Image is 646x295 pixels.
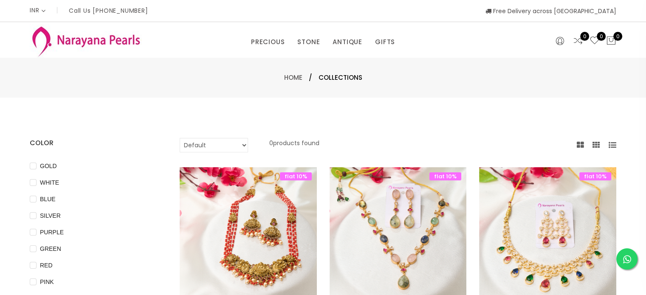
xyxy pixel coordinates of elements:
[37,178,62,187] span: WHITE
[37,261,56,270] span: RED
[269,138,319,152] p: 0 products found
[30,138,154,148] h4: COLOR
[37,228,67,237] span: PURPLE
[333,36,362,48] a: ANTIQUE
[375,36,395,48] a: GIFTS
[297,36,320,48] a: STONE
[580,32,589,41] span: 0
[613,32,622,41] span: 0
[579,172,611,180] span: flat 10%
[280,172,312,180] span: flat 10%
[37,277,57,287] span: PINK
[319,73,362,83] span: Collections
[37,244,65,253] span: GREEN
[309,73,312,83] span: /
[485,7,616,15] span: Free Delivery across [GEOGRAPHIC_DATA]
[284,73,302,82] a: Home
[37,211,64,220] span: SILVER
[37,161,60,171] span: GOLD
[590,36,600,47] a: 0
[597,32,606,41] span: 0
[429,172,461,180] span: flat 10%
[37,194,59,204] span: BLUE
[573,36,583,47] a: 0
[606,36,616,47] button: 0
[251,36,285,48] a: PRECIOUS
[69,8,148,14] p: Call Us [PHONE_NUMBER]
